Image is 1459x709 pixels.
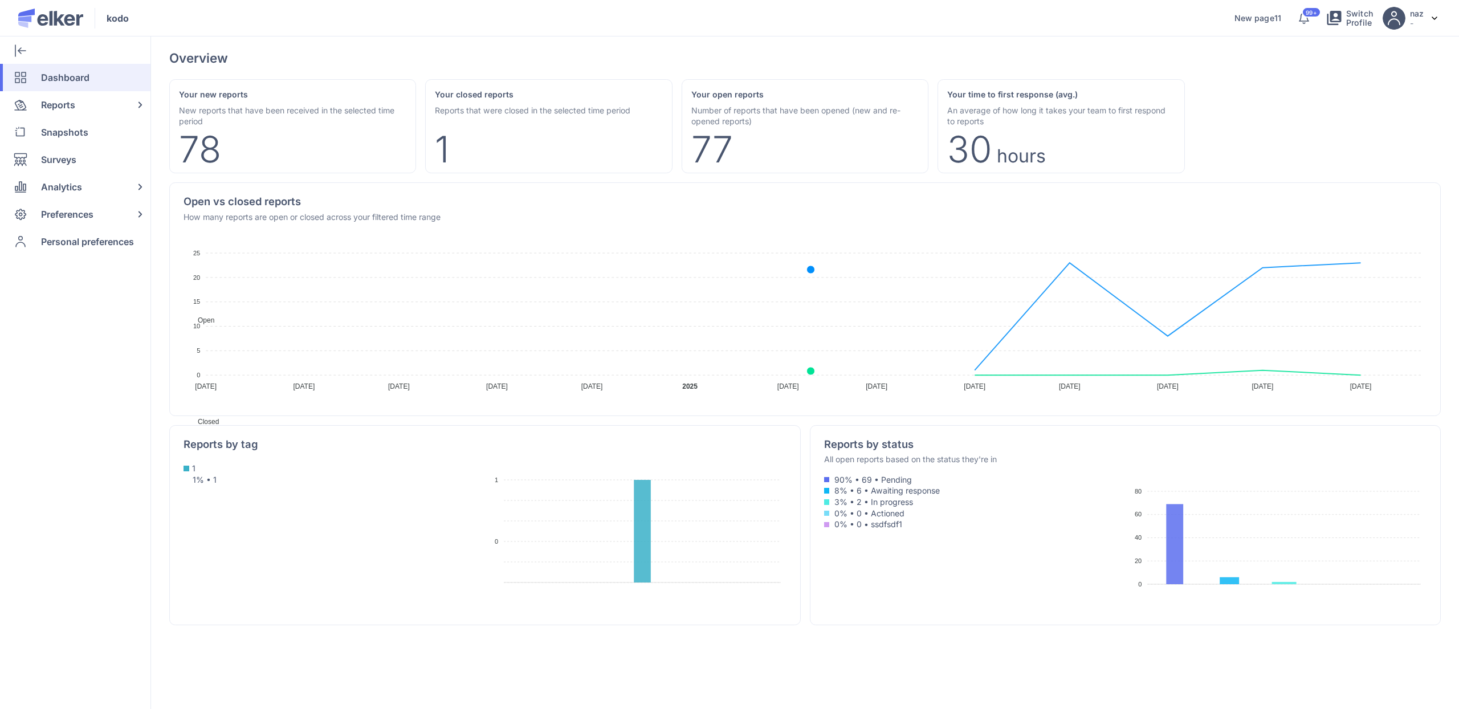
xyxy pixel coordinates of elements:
[435,105,662,116] div: Reports that were closed in the selected time period
[197,372,200,378] tspan: 0
[41,91,75,119] span: Reports
[184,197,441,207] div: Open vs closed reports
[1346,9,1374,27] span: Switch Profile
[107,11,129,25] span: kodo
[495,538,498,545] tspan: 0
[832,474,1120,486] span: 90% • 69 • Pending
[1135,511,1142,518] tspan: 60
[1306,10,1317,15] span: 99+
[435,136,449,164] div: 1
[947,89,1175,100] div: Your time to first response (avg.)
[197,347,200,354] tspan: 5
[832,496,1120,508] span: 3% • 2 • In progress
[1135,557,1142,564] tspan: 20
[1432,17,1437,20] img: svg%3e
[832,485,1120,496] span: 8% • 6 • Awaiting response
[41,173,82,201] span: Analytics
[184,211,441,222] div: How many reports are open or closed across your filtered time range
[691,89,919,100] div: Your open reports
[179,105,406,127] div: New reports that have been received in the selected time period
[824,439,997,450] div: Reports by status
[1383,7,1405,30] img: avatar
[1234,14,1281,23] a: New page11
[1135,534,1142,541] tspan: 40
[18,9,83,28] img: Elker
[997,149,1046,164] div: Hours
[184,439,258,450] div: Reports by tag
[189,316,214,324] span: Open
[179,89,406,100] div: Your new reports
[947,105,1175,127] div: An average of how long it takes your team to first respond to reports
[824,454,997,464] div: All open reports based on the status they're in
[41,64,89,91] span: Dashboard
[184,475,217,484] span: 1% • 1
[195,382,217,390] tspan: [DATE]
[41,201,93,228] span: Preferences
[1410,18,1424,28] p: -
[1410,9,1424,18] h5: naz
[832,519,1120,530] span: 0% • 0 • ssdfsdf1
[193,298,200,305] tspan: 15
[832,508,1120,519] span: 0% • 0 • Actioned
[691,136,733,164] div: 77
[41,146,76,173] span: Surveys
[435,89,662,100] div: Your closed reports
[495,476,498,483] tspan: 1
[179,136,221,164] div: 78
[193,323,200,329] tspan: 10
[189,418,219,426] span: Closed
[41,228,134,255] span: Personal preferences
[193,249,200,256] tspan: 25
[169,50,228,66] div: Overview
[192,463,195,474] span: 1
[691,105,919,127] div: Number of reports that have been opened (new and re-opened reports)
[1138,580,1142,587] tspan: 0
[41,119,88,146] span: Snapshots
[193,274,200,280] tspan: 20
[947,136,992,164] div: 30
[1135,487,1142,494] tspan: 80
